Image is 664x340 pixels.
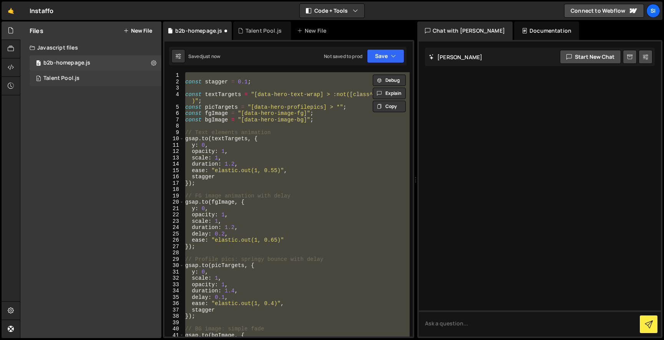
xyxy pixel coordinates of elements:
span: 0 [36,76,41,82]
span: 0 [36,61,41,67]
div: Chat with [PERSON_NAME] [417,22,513,40]
div: 25 [164,231,184,237]
button: New File [123,28,152,34]
div: 15 [164,168,184,174]
div: 20 [164,199,184,206]
div: 9 [164,129,184,136]
button: Debug [373,75,406,86]
div: 31 [164,269,184,275]
div: Not saved to prod [324,53,362,60]
div: 24 [164,224,184,231]
div: 15318/45043.js [30,55,161,71]
div: 6 [164,110,184,117]
div: 2 [164,79,184,85]
div: 3 [164,85,184,91]
button: Copy [373,101,406,112]
div: 10 [164,136,184,142]
div: 16 [164,174,184,180]
button: Code + Tools [300,4,364,18]
h2: Files [30,27,43,35]
div: 41 [164,332,184,339]
div: 22 [164,212,184,218]
div: New File [297,27,329,35]
div: 19 [164,193,184,199]
div: 39 [164,320,184,326]
button: Start new chat [560,50,621,64]
div: 7 [164,117,184,123]
button: Save [367,49,404,63]
div: 14 [164,161,184,168]
div: 21 [164,206,184,212]
div: 5 [164,104,184,111]
div: b2b-homepage.js [175,27,222,35]
div: 13 [164,155,184,161]
div: 4 [164,91,184,104]
div: 29 [164,256,184,263]
div: just now [202,53,220,60]
div: Javascript files [20,40,161,55]
h2: [PERSON_NAME] [429,53,482,61]
div: 40 [164,326,184,332]
div: Instaffo [30,6,53,15]
a: Connect to Webflow [564,4,644,18]
div: 28 [164,250,184,256]
a: SI [646,4,660,18]
div: Talent Pool.js [246,27,282,35]
div: 37 [164,307,184,313]
div: 38 [164,313,184,320]
div: Talent Pool.js [43,75,80,82]
div: b2b-homepage.js [43,60,90,66]
div: Documentation [514,22,579,40]
div: 32 [164,275,184,282]
a: 🤙 [2,2,20,20]
div: 26 [164,237,184,244]
div: 8 [164,123,184,129]
div: 36 [164,300,184,307]
div: 15318/40274.js [30,71,161,86]
div: 33 [164,282,184,288]
div: 30 [164,262,184,269]
div: 35 [164,294,184,301]
button: Explain [373,88,406,99]
div: 27 [164,244,184,250]
div: 18 [164,186,184,193]
div: Saved [188,53,220,60]
div: 1 [164,72,184,79]
div: 17 [164,180,184,187]
div: 11 [164,142,184,149]
div: 12 [164,148,184,155]
div: 34 [164,288,184,294]
div: 23 [164,218,184,225]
